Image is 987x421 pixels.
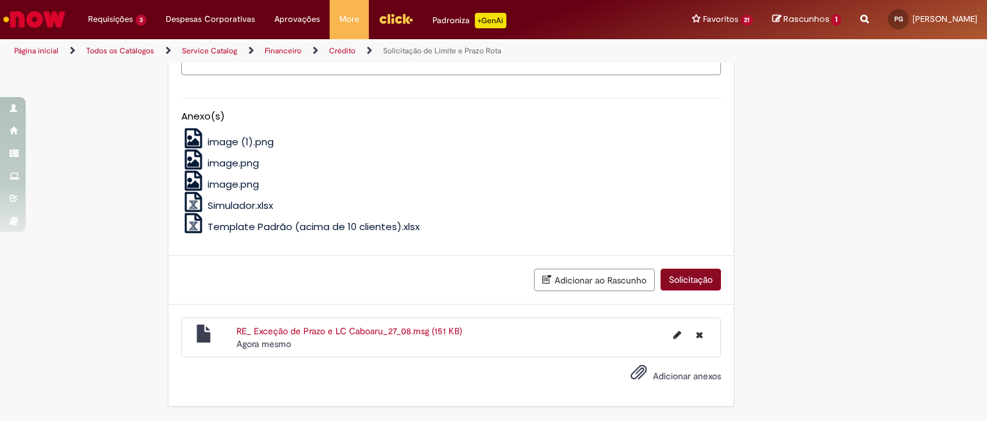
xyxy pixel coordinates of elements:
span: Adicionar anexos [653,370,721,382]
span: 3 [136,15,147,26]
a: Todos os Catálogos [86,46,154,56]
a: Service Catalog [182,46,237,56]
time: 27/08/2025 17:48:32 [236,338,291,350]
span: image.png [208,177,259,191]
img: click_logo_yellow_360x200.png [378,9,413,28]
p: +GenAi [475,13,506,28]
span: Simulador.xlsx [208,199,273,212]
button: Adicionar anexos [627,361,650,390]
a: Simulador.xlsx [181,199,274,212]
span: More [339,13,359,26]
a: Template Padrão (acima de 10 clientes).xlsx [181,220,420,233]
a: Rascunhos [772,13,841,26]
button: Excluir RE_ Exceção de Prazo e LC Caboaru_27_08.msg [688,325,711,345]
span: Template Padrão (acima de 10 clientes).xlsx [208,220,420,233]
a: Página inicial [14,46,58,56]
span: Despesas Corporativas [166,13,255,26]
a: image.png [181,177,260,191]
button: Editar nome de arquivo RE_ Exceção de Prazo e LC Caboaru_27_08.msg [666,325,689,345]
span: 21 [741,15,754,26]
img: ServiceNow [1,6,67,32]
span: 1 [831,14,841,26]
div: Padroniza [432,13,506,28]
span: Requisições [88,13,133,26]
span: image (1).png [208,135,274,148]
ul: Trilhas de página [10,39,648,63]
span: Agora mesmo [236,338,291,350]
button: Solicitação [661,269,721,291]
button: Adicionar ao Rascunho [534,269,655,291]
span: [PERSON_NAME] [912,13,977,24]
h5: Anexo(s) [181,111,721,122]
span: PG [894,15,903,23]
span: Favoritos [703,13,738,26]
a: Crédito [329,46,355,56]
span: image.png [208,156,259,170]
a: RE_ Exceção de Prazo e LC Caboaru_27_08.msg (151 KB) [236,325,462,337]
a: Solicitação de Limite e Prazo Rota [383,46,501,56]
span: Aprovações [274,13,320,26]
span: Rascunhos [783,13,830,25]
a: Financeiro [265,46,301,56]
a: image.png [181,156,260,170]
a: image (1).png [181,135,274,148]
